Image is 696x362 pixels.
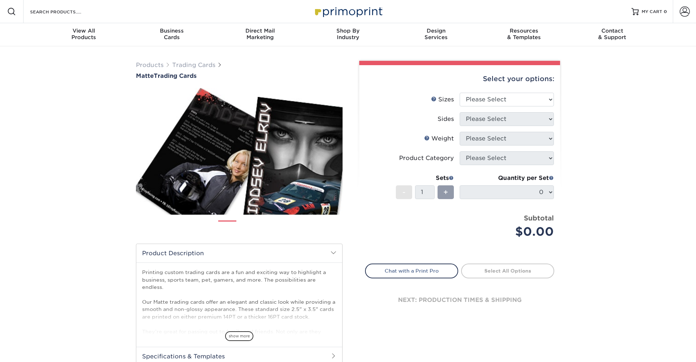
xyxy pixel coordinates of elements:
span: Shop By [304,28,392,34]
a: DesignServices [392,23,480,46]
strong: Subtotal [524,214,554,222]
a: Select All Options [461,264,554,278]
span: Matte [136,72,154,79]
div: Industry [304,28,392,41]
a: Products [136,62,163,68]
a: Contact& Support [568,23,656,46]
div: Select your options: [365,65,554,93]
input: SEARCH PRODUCTS..... [29,7,100,16]
a: Resources& Templates [480,23,568,46]
div: next: production times & shipping [365,278,554,322]
a: Direct MailMarketing [216,23,304,46]
a: Chat with a Print Pro [365,264,458,278]
span: Contact [568,28,656,34]
div: Product Category [399,154,454,163]
div: Quantity per Set [460,174,554,182]
span: - [402,187,406,198]
h1: Trading Cards [136,72,343,79]
span: + [443,187,448,198]
div: Cards [128,28,216,41]
div: $0.00 [465,223,554,240]
div: & Templates [480,28,568,41]
span: show more [225,331,253,341]
div: Sizes [431,95,454,104]
span: 0 [664,9,667,14]
img: Trading Cards 02 [243,218,261,236]
a: Shop ByIndustry [304,23,392,46]
span: View All [40,28,128,34]
div: Weight [424,134,454,143]
a: MatteTrading Cards [136,72,343,79]
h2: Product Description [136,244,342,262]
div: & Support [568,28,656,41]
img: Trading Cards 01 [218,218,236,236]
a: BusinessCards [128,23,216,46]
div: Sets [396,174,454,182]
div: Products [40,28,128,41]
span: Business [128,28,216,34]
div: Sides [438,115,454,123]
span: Design [392,28,480,34]
iframe: Google Customer Reviews [2,340,62,359]
a: Trading Cards [172,62,215,68]
div: Services [392,28,480,41]
a: View AllProducts [40,23,128,46]
span: Resources [480,28,568,34]
span: MY CART [642,9,662,15]
span: Direct Mail [216,28,304,34]
img: Primoprint [312,4,384,19]
div: Marketing [216,28,304,41]
img: Matte 01 [136,80,343,223]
